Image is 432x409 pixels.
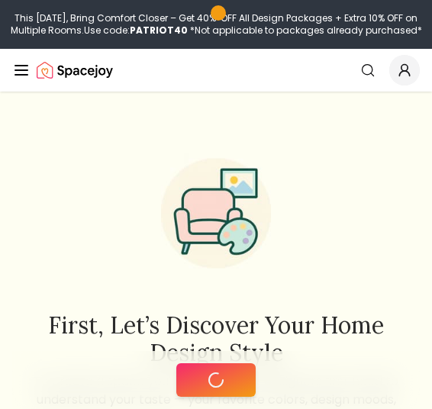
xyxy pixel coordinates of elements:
[143,140,289,287] img: Start Style Quiz Illustration
[6,12,426,37] div: This [DATE], Bring Comfort Closer – Get 40% OFF All Design Packages + Extra 10% OFF on Multiple R...
[37,55,113,85] img: Spacejoy Logo
[84,24,188,37] span: Use code:
[12,49,420,92] nav: Global
[188,24,422,37] span: *Not applicable to packages already purchased*
[37,55,113,85] a: Spacejoy
[130,24,188,37] b: PATRIOT40
[12,311,420,366] h2: First, let’s discover your home design style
